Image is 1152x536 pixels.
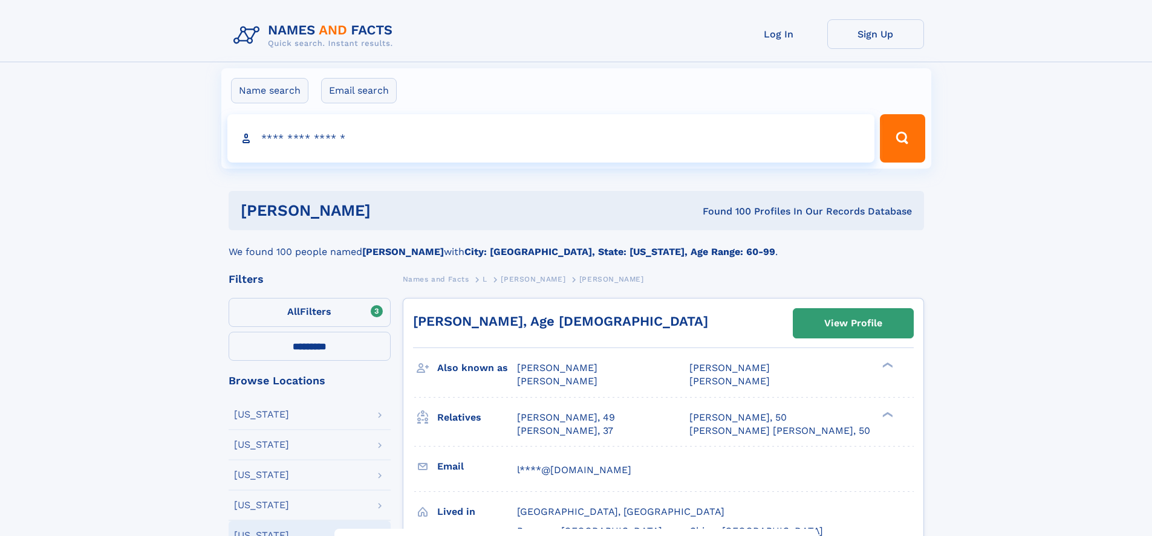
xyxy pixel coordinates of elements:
span: L [483,275,487,283]
label: Filters [229,298,391,327]
div: We found 100 people named with . [229,230,924,259]
div: [US_STATE] [234,500,289,510]
h3: Email [437,456,517,477]
div: Filters [229,274,391,285]
div: ❯ [879,410,894,418]
a: [PERSON_NAME], Age [DEMOGRAPHIC_DATA] [413,314,708,329]
span: [PERSON_NAME] [517,362,597,373]
a: [PERSON_NAME] [PERSON_NAME], 50 [689,424,870,438]
a: Names and Facts [403,271,469,286]
a: [PERSON_NAME], 37 [517,424,613,438]
span: [GEOGRAPHIC_DATA], [GEOGRAPHIC_DATA] [517,506,724,517]
b: [PERSON_NAME] [362,246,444,257]
div: View Profile [824,309,882,337]
span: [PERSON_NAME] [689,362,770,373]
div: Browse Locations [229,375,391,386]
h3: Relatives [437,407,517,428]
h3: Also known as [437,358,517,378]
a: Sign Up [827,19,924,49]
span: All [287,306,300,317]
a: L [483,271,487,286]
label: Name search [231,78,308,103]
span: [PERSON_NAME] [501,275,565,283]
span: [PERSON_NAME] [689,375,770,387]
div: [US_STATE] [234,470,289,480]
span: [PERSON_NAME] [517,375,597,387]
div: Found 100 Profiles In Our Records Database [536,205,912,218]
div: ❯ [879,361,894,369]
div: [US_STATE] [234,410,289,419]
input: search input [227,114,875,163]
button: Search Button [880,114,925,163]
a: View Profile [793,309,913,338]
a: [PERSON_NAME] [501,271,565,286]
a: [PERSON_NAME], 49 [517,411,615,424]
div: [US_STATE] [234,440,289,450]
img: Logo Names and Facts [229,19,403,52]
h3: Lived in [437,502,517,522]
b: City: [GEOGRAPHIC_DATA], State: [US_STATE], Age Range: 60-99 [464,246,775,257]
a: Log In [731,19,827,49]
h1: [PERSON_NAME] [241,203,537,218]
a: [PERSON_NAME], 50 [689,411,787,424]
span: [PERSON_NAME] [579,275,644,283]
label: Email search [321,78,397,103]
